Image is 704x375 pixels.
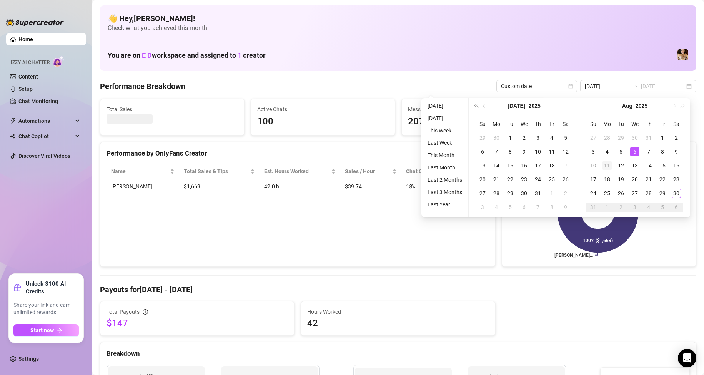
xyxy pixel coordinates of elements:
[472,98,480,114] button: Last year (Control + left)
[585,82,629,90] input: Start date
[642,172,656,186] td: 2025-08-21
[501,80,573,92] span: Custom date
[18,153,70,159] a: Discover Viral Videos
[630,161,639,170] div: 13
[478,175,487,184] div: 20
[602,175,612,184] div: 18
[107,148,489,159] div: Performance by OnlyFans Creator
[492,147,501,156] div: 7
[30,327,54,333] span: Start now
[545,172,559,186] td: 2025-07-25
[658,161,667,170] div: 15
[18,130,73,142] span: Chat Copilot
[519,189,529,198] div: 30
[586,117,600,131] th: Su
[257,105,389,114] span: Active Chats
[340,164,401,179] th: Sales / Hour
[628,200,642,214] td: 2025-09-03
[13,324,79,336] button: Start nowarrow-right
[107,179,179,194] td: [PERSON_NAME]…
[519,147,529,156] div: 9
[53,56,65,67] img: AI Chatter
[517,117,531,131] th: We
[614,131,628,145] td: 2025-07-29
[628,172,642,186] td: 2025-08-20
[424,175,465,184] li: Last 2 Months
[517,200,531,214] td: 2025-08-06
[18,86,33,92] a: Setup
[600,186,614,200] td: 2025-08-25
[547,147,556,156] div: 11
[658,203,667,212] div: 5
[644,133,653,142] div: 31
[636,98,647,114] button: Choose a year
[401,164,489,179] th: Chat Conversion
[506,203,515,212] div: 5
[506,161,515,170] div: 15
[630,133,639,142] div: 30
[424,187,465,197] li: Last 3 Months
[589,189,598,198] div: 24
[18,36,33,42] a: Home
[559,172,573,186] td: 2025-07-26
[517,186,531,200] td: 2025-07-30
[642,200,656,214] td: 2025-09-04
[586,172,600,186] td: 2025-08-17
[508,98,525,114] button: Choose a month
[630,189,639,198] div: 27
[630,175,639,184] div: 20
[561,147,570,156] div: 12
[628,186,642,200] td: 2025-08-27
[669,145,683,159] td: 2025-08-09
[184,167,249,176] span: Total Sales & Tips
[672,161,681,170] div: 16
[519,203,529,212] div: 6
[424,163,465,172] li: Last Month
[489,172,503,186] td: 2025-07-21
[108,24,689,32] span: Check what you achieved this month
[531,186,545,200] td: 2025-07-31
[600,145,614,159] td: 2025-08-04
[506,189,515,198] div: 29
[503,172,517,186] td: 2025-07-22
[478,189,487,198] div: 27
[616,161,626,170] div: 12
[616,175,626,184] div: 19
[616,189,626,198] div: 26
[545,131,559,145] td: 2025-07-04
[586,186,600,200] td: 2025-08-24
[107,105,238,114] span: Total Sales
[533,203,543,212] div: 7
[340,179,401,194] td: $39.74
[616,133,626,142] div: 29
[547,133,556,142] div: 4
[238,51,241,59] span: 1
[489,117,503,131] th: Mo
[614,145,628,159] td: 2025-08-05
[614,186,628,200] td: 2025-08-26
[408,114,539,129] span: 2073
[669,172,683,186] td: 2025-08-23
[586,131,600,145] td: 2025-07-27
[547,189,556,198] div: 1
[406,167,478,176] span: Chat Conversion
[179,164,260,179] th: Total Sales & Tips
[658,133,667,142] div: 1
[503,131,517,145] td: 2025-07-01
[678,349,696,367] div: Open Intercom Messenger
[517,131,531,145] td: 2025-07-02
[476,117,489,131] th: Su
[476,186,489,200] td: 2025-07-27
[107,348,690,359] div: Breakdown
[600,159,614,172] td: 2025-08-11
[424,126,465,135] li: This Week
[478,161,487,170] div: 13
[641,82,685,90] input: End date
[492,189,501,198] div: 28
[547,203,556,212] div: 8
[614,200,628,214] td: 2025-09-02
[644,189,653,198] div: 28
[100,284,696,295] h4: Payouts for [DATE] - [DATE]
[586,159,600,172] td: 2025-08-10
[642,186,656,200] td: 2025-08-28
